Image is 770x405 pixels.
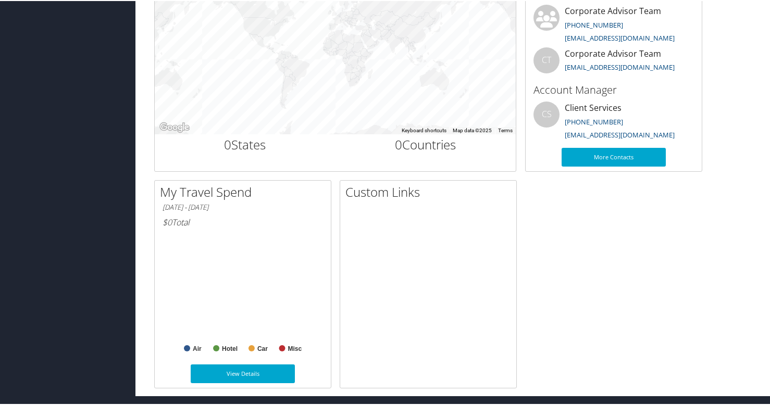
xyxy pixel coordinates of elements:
text: Air [193,344,202,351]
li: Corporate Advisor Team [528,46,699,80]
h3: Account Manager [533,82,694,96]
h6: Total [163,216,323,227]
h6: [DATE] - [DATE] [163,201,323,211]
text: Misc [288,344,302,351]
button: Keyboard shortcuts [402,126,446,133]
span: 0 [224,135,231,152]
a: [EMAIL_ADDRESS][DOMAIN_NAME] [565,61,675,71]
h2: States [163,135,328,153]
h2: Countries [343,135,508,153]
li: Client Services [528,100,699,143]
a: More Contacts [562,147,666,166]
text: Car [257,344,268,351]
a: [PHONE_NUMBER] [565,19,623,29]
span: Map data ©2025 [453,126,492,132]
span: $0 [163,216,172,227]
img: Google [157,120,192,133]
span: 0 [395,135,402,152]
a: Open this area in Google Maps (opens a new window) [157,120,192,133]
a: Terms (opens in new tab) [498,126,513,132]
a: View Details [191,363,295,382]
a: [EMAIL_ADDRESS][DOMAIN_NAME] [565,32,675,42]
a: [EMAIL_ADDRESS][DOMAIN_NAME] [565,129,675,138]
text: Hotel [222,344,238,351]
div: CS [533,100,560,126]
div: CT [533,46,560,72]
li: Corporate Advisor Team [528,4,699,46]
h2: Custom Links [345,182,516,200]
a: [PHONE_NUMBER] [565,116,623,125]
h2: My Travel Spend [160,182,331,200]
